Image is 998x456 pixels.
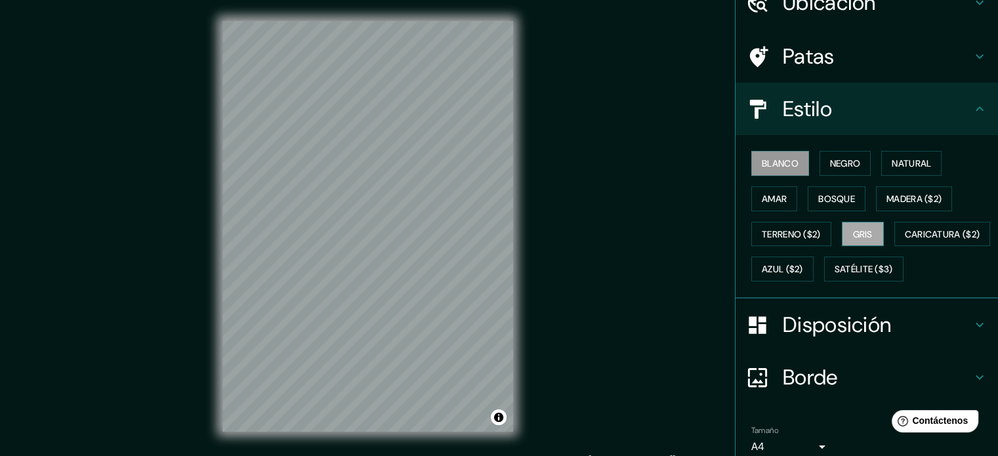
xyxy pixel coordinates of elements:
[751,257,814,281] button: Azul ($2)
[736,351,998,404] div: Borde
[905,228,980,240] font: Caricatura ($2)
[783,43,835,70] font: Patas
[830,157,861,169] font: Negro
[762,228,821,240] font: Terreno ($2)
[751,425,778,436] font: Tamaño
[762,264,803,276] font: Azul ($2)
[736,30,998,83] div: Patas
[892,157,931,169] font: Natural
[894,222,991,247] button: Caricatura ($2)
[783,363,838,391] font: Borde
[751,222,831,247] button: Terreno ($2)
[751,151,809,176] button: Blanco
[751,440,764,453] font: A4
[818,193,855,205] font: Bosque
[736,299,998,351] div: Disposición
[881,405,984,442] iframe: Lanzador de widgets de ayuda
[491,409,507,425] button: Activar o desactivar atribución
[876,186,952,211] button: Madera ($2)
[222,21,513,432] canvas: Mapa
[881,151,942,176] button: Natural
[853,228,873,240] font: Gris
[808,186,865,211] button: Bosque
[762,193,787,205] font: Amar
[842,222,884,247] button: Gris
[736,83,998,135] div: Estilo
[820,151,871,176] button: Negro
[783,311,891,339] font: Disposición
[762,157,799,169] font: Blanco
[783,95,832,123] font: Estilo
[835,264,893,276] font: Satélite ($3)
[824,257,904,281] button: Satélite ($3)
[886,193,942,205] font: Madera ($2)
[751,186,797,211] button: Amar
